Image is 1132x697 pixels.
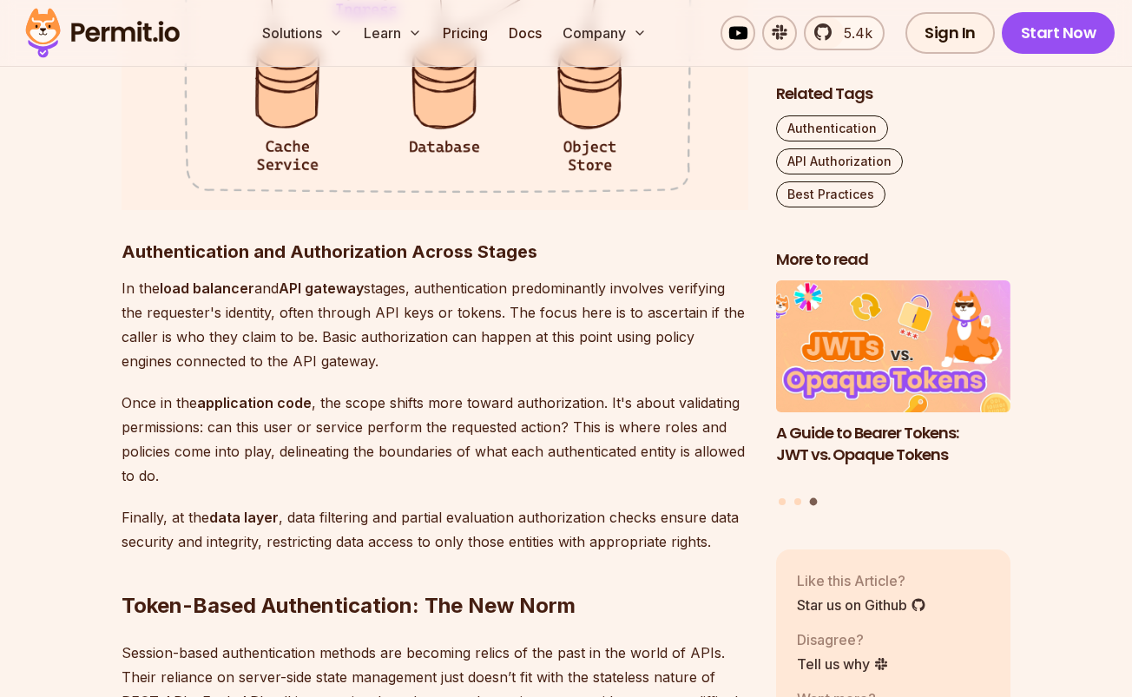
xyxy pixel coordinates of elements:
strong: Authentication and Authorization Across Stages [122,241,537,262]
button: Go to slide 3 [809,498,817,506]
h2: Related Tags [776,83,1010,105]
span: 5.4k [833,23,872,43]
a: 5.4k [804,16,885,50]
button: Go to slide 1 [779,498,786,505]
a: Authentication [776,115,888,141]
h2: More to read [776,249,1010,271]
button: Learn [357,16,429,50]
a: Start Now [1002,12,1116,54]
a: Star us on Github [797,595,926,615]
button: Solutions [255,16,350,50]
img: A Guide to Bearer Tokens: JWT vs. Opaque Tokens [776,281,1010,413]
strong: application code [197,394,312,411]
p: In the and stages, authentication predominantly involves verifying the requester's identity, ofte... [122,276,748,373]
strong: API gateway [279,279,364,297]
a: Best Practices [776,181,885,207]
button: Company [556,16,654,50]
a: Pricing [436,16,495,50]
li: 3 of 3 [776,281,1010,488]
p: Finally, at the , data filtering and partial evaluation authorization checks ensure data security... [122,505,748,554]
p: Disagree? [797,629,889,650]
p: Like this Article? [797,570,926,591]
h3: A Guide to Bearer Tokens: JWT vs. Opaque Tokens [776,423,1010,466]
a: API Authorization [776,148,903,174]
strong: data layer [209,509,279,526]
strong: load balancer [160,279,254,297]
a: Tell us why [797,654,889,674]
img: Permit logo [17,3,188,62]
strong: Token-Based Authentication: The New Norm [122,593,576,618]
a: Docs [502,16,549,50]
a: Sign In [905,12,995,54]
p: Once in the , the scope shifts more toward authorization. It's about validating permissions: can ... [122,391,748,488]
div: Posts [776,281,1010,509]
button: Go to slide 2 [794,498,801,505]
